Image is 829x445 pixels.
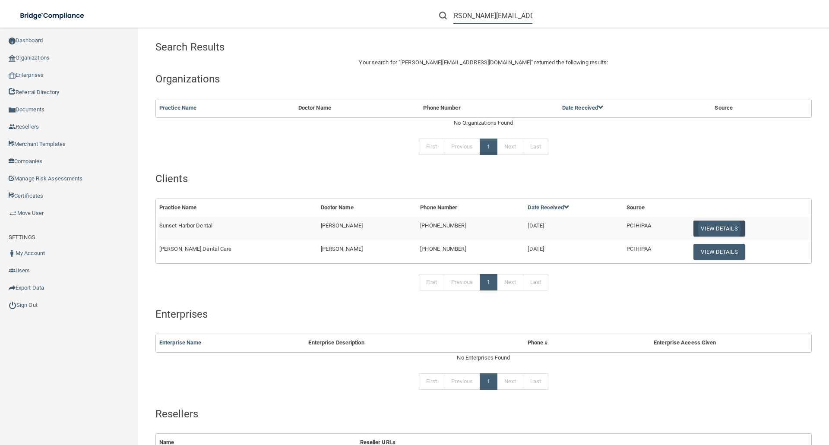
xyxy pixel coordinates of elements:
span: [PHONE_NUMBER] [420,222,466,229]
th: Phone Number [417,199,524,217]
img: ic_reseller.de258add.png [9,123,16,130]
th: Practice Name [156,199,317,217]
span: [PERSON_NAME] Dental Care [159,246,232,252]
div: No Enterprises Found [155,353,812,363]
h4: Clients [155,173,812,184]
a: Practice Name [159,104,196,111]
a: Previous [444,274,480,290]
img: briefcase.64adab9b.png [9,209,17,218]
label: SETTINGS [9,232,35,243]
span: [PERSON_NAME] [321,246,363,252]
a: First [419,139,445,155]
a: Previous [444,139,480,155]
a: Date Received [528,204,569,211]
a: 1 [480,139,497,155]
span: [PERSON_NAME][EMAIL_ADDRESS][DOMAIN_NAME] [400,59,531,66]
span: [PHONE_NUMBER] [420,246,466,252]
th: Phone # [496,334,579,352]
img: enterprise.0d942306.png [9,73,16,79]
th: Source [711,99,789,117]
img: icon-users.e205127d.png [9,267,16,274]
img: bridge_compliance_login_screen.278c3ca4.svg [13,7,92,25]
a: 1 [480,274,497,290]
a: Next [497,373,523,390]
a: Next [497,274,523,290]
span: PCIHIPAA [626,246,651,252]
img: ic_user_dark.df1a06c3.png [9,250,16,257]
a: Enterprise Name [159,339,202,346]
img: ic_power_dark.7ecde6b1.png [9,301,16,309]
div: No Organizations Found [155,118,812,128]
h4: Organizations [155,73,812,85]
th: Enterprise Access Given [579,334,790,352]
a: First [419,274,445,290]
th: Enterprise Description [305,334,496,352]
p: Your search for " " returned the following results: [155,57,812,68]
a: First [419,373,445,390]
span: [DATE] [528,222,544,229]
button: View Details [693,244,744,260]
a: Previous [444,373,480,390]
a: 1 [480,373,497,390]
span: [PERSON_NAME] [321,222,363,229]
a: Date Received [562,104,604,111]
input: Search [453,8,532,24]
button: View Details [693,221,744,237]
th: Phone Number [420,99,558,117]
span: PCIHIPAA [626,222,651,229]
a: Last [523,139,548,155]
h4: Search Results [155,41,421,53]
a: Next [497,139,523,155]
th: Doctor Name [295,99,420,117]
span: [DATE] [528,246,544,252]
img: organization-icon.f8decf85.png [9,55,16,62]
a: Last [523,373,548,390]
th: Doctor Name [317,199,417,217]
span: Sunset Harbor Dental [159,222,212,229]
img: icon-documents.8dae5593.png [9,107,16,114]
a: Last [523,274,548,290]
img: icon-export.b9366987.png [9,284,16,291]
img: ic-search.3b580494.png [439,12,447,19]
h4: Enterprises [155,309,812,320]
img: ic_dashboard_dark.d01f4a41.png [9,38,16,44]
th: Source [623,199,687,217]
h4: Resellers [155,408,812,420]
